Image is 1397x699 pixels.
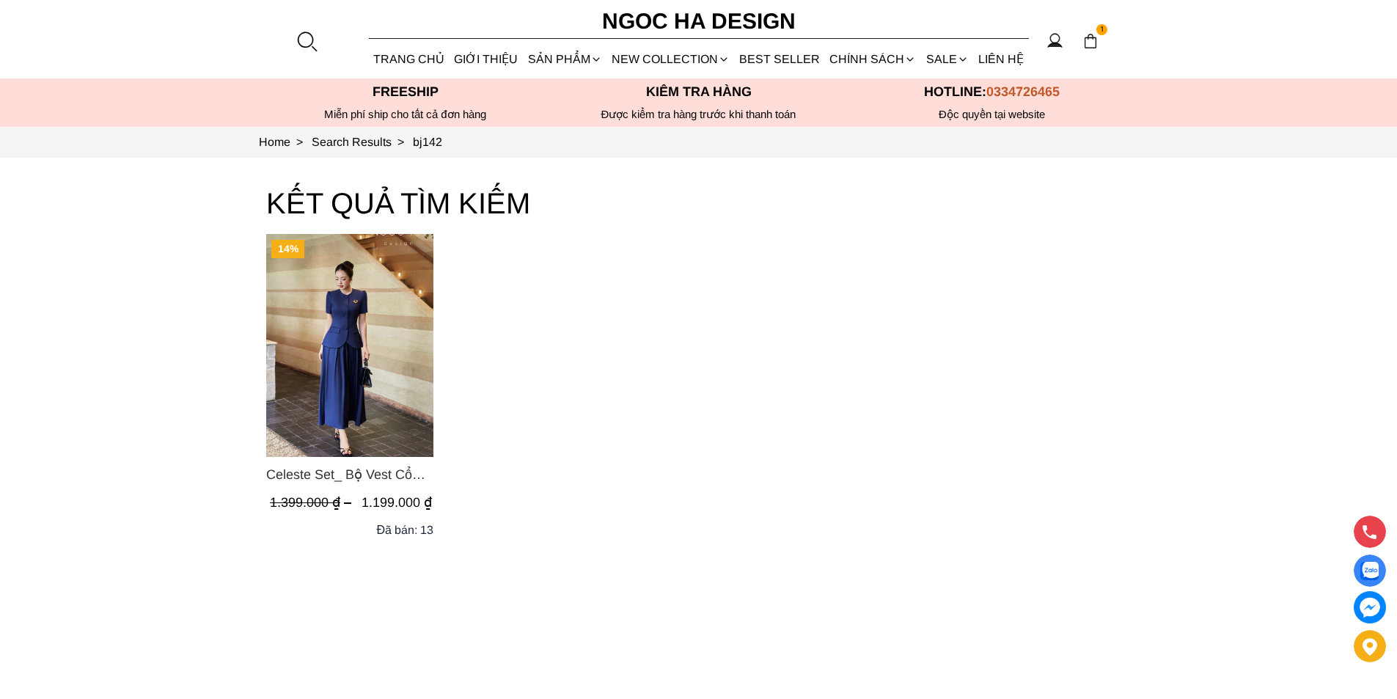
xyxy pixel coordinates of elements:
[266,180,1132,227] h3: KẾT QUẢ TÌM KIẾM
[362,495,432,510] span: 1.199.000 ₫
[266,464,433,485] span: Celeste Set_ Bộ Vest Cổ Tròn Chân Váy Nhún Xòe Màu Xanh Bò BJ142
[1354,555,1386,587] a: Display image
[290,136,309,148] span: >
[413,136,442,148] a: Link to bj142
[259,84,552,100] p: Freeship
[646,84,752,99] font: Kiểm tra hàng
[1354,591,1386,623] a: messenger
[921,40,973,78] a: SALE
[312,136,413,148] a: Link to Search Results
[266,464,433,485] a: Link to Celeste Set_ Bộ Vest Cổ Tròn Chân Váy Nhún Xòe Màu Xanh Bò BJ142
[266,234,433,457] a: Product image - Celeste Set_ Bộ Vest Cổ Tròn Chân Váy Nhún Xòe Màu Xanh Bò BJ142
[606,40,734,78] a: NEW COLLECTION
[1360,562,1379,580] img: Display image
[552,108,846,121] p: Được kiểm tra hàng trước khi thanh toán
[259,136,312,148] a: Link to Home
[825,40,921,78] div: Chính sách
[973,40,1028,78] a: LIÊN HỆ
[376,521,433,539] div: Đã bán: 13
[392,136,410,148] span: >
[1096,24,1108,36] span: 1
[846,84,1139,100] p: Hotline:
[986,84,1060,99] span: 0334726465
[589,4,809,39] a: Ngoc Ha Design
[735,40,825,78] a: BEST SELLER
[523,40,606,78] div: SẢN PHẨM
[846,108,1139,121] h6: Độc quyền tại website
[450,40,523,78] a: GIỚI THIỆU
[270,495,355,510] span: 1.399.000 ₫
[1082,33,1099,49] img: img-CART-ICON-ksit0nf1
[369,40,450,78] a: TRANG CHỦ
[259,108,552,121] div: Miễn phí ship cho tất cả đơn hàng
[266,234,433,457] img: Celeste Set_ Bộ Vest Cổ Tròn Chân Váy Nhún Xòe Màu Xanh Bò BJ142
